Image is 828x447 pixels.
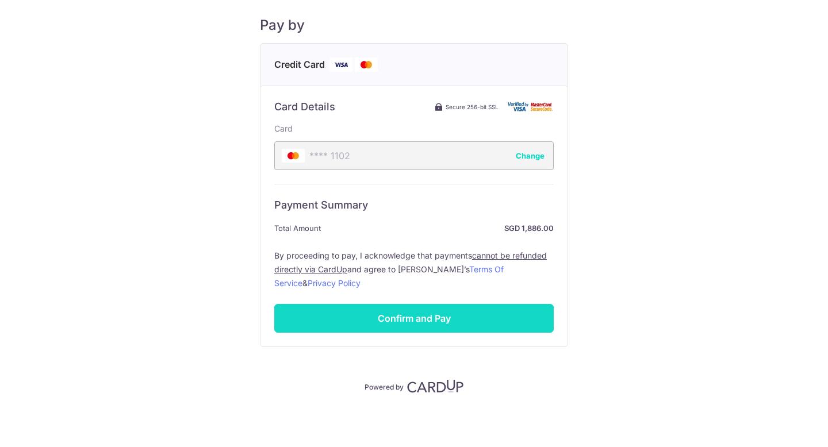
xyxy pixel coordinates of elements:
input: Confirm and Pay [274,304,554,333]
img: CardUp [407,379,463,393]
span: Credit Card [274,57,325,72]
label: Card [274,123,293,134]
a: Privacy Policy [308,278,361,288]
img: Mastercard [355,57,378,72]
button: Change [516,150,545,161]
h5: Pay by [260,17,568,34]
strong: SGD 1,886.00 [325,221,554,235]
span: Total Amount [274,221,321,235]
h6: Payment Summary [274,198,554,212]
img: Visa [329,57,352,72]
label: By proceeding to pay, I acknowledge that payments and agree to [PERSON_NAME]’s & [274,249,554,290]
h6: Card Details [274,100,335,114]
img: Card secure [508,102,554,111]
p: Powered by [365,380,404,392]
span: Secure 256-bit SSL [446,102,499,111]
